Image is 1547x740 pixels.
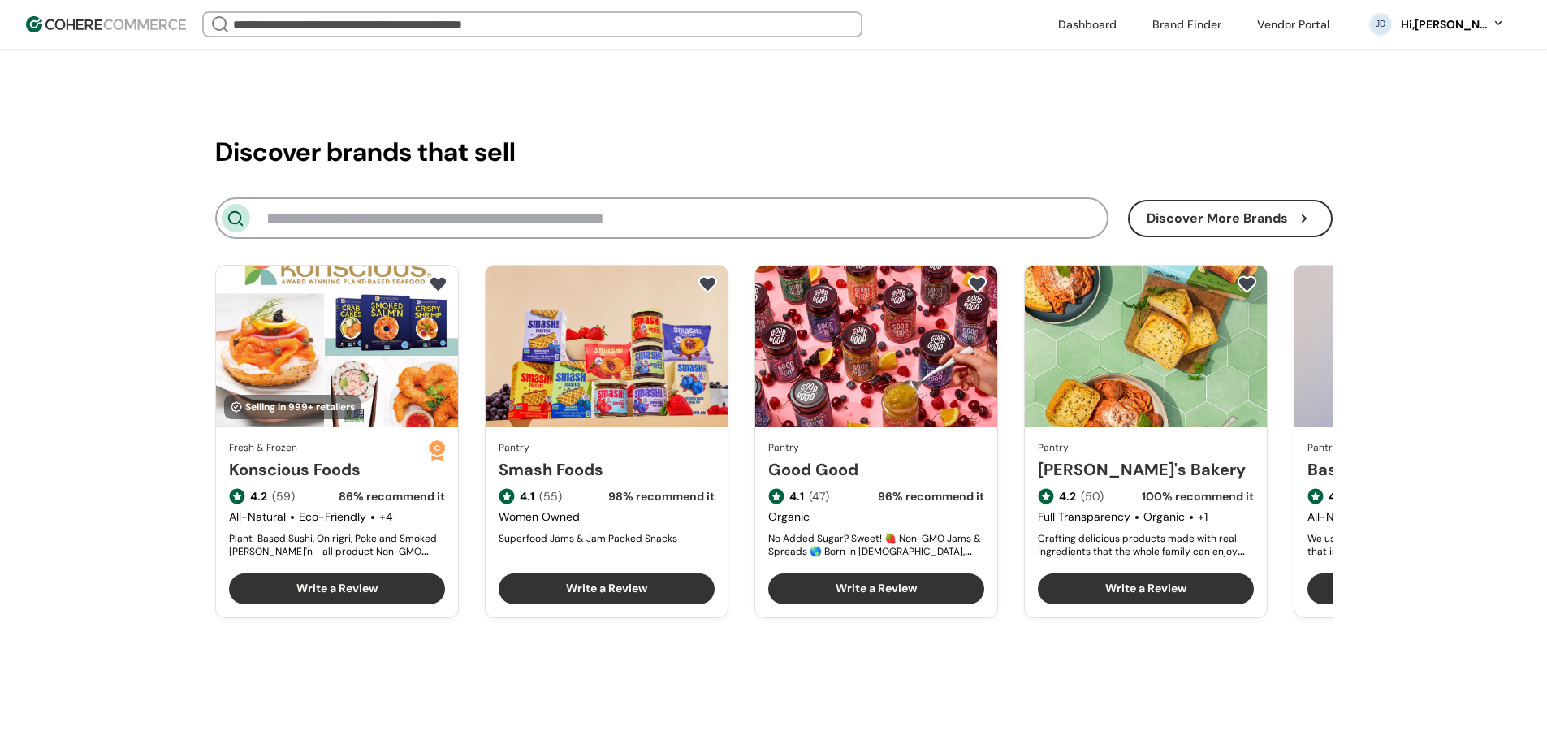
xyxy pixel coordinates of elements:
[425,272,452,296] button: add to favorite
[1128,200,1333,237] button: Discover More Brands
[1307,573,1523,604] button: Write a Review
[1307,457,1523,482] a: Base Culture
[215,132,1333,171] h2: Discover brands that sell
[964,272,991,296] button: add to favorite
[1038,573,1254,604] button: Write a Review
[1234,272,1260,296] button: add to favorite
[229,573,445,604] button: Write a Review
[499,573,715,604] button: Write a Review
[26,16,186,32] img: Cohere Logo
[1038,457,1254,482] a: [PERSON_NAME]'s Bakery
[229,457,429,482] a: Konscious Foods
[1399,16,1505,33] button: Hi,[PERSON_NAME]
[1368,12,1393,37] svg: 0 percent
[768,573,984,604] button: Write a Review
[499,457,715,482] a: Smash Foods
[768,457,984,482] a: Good Good
[1399,16,1489,33] div: Hi, [PERSON_NAME]
[694,272,721,296] button: add to favorite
